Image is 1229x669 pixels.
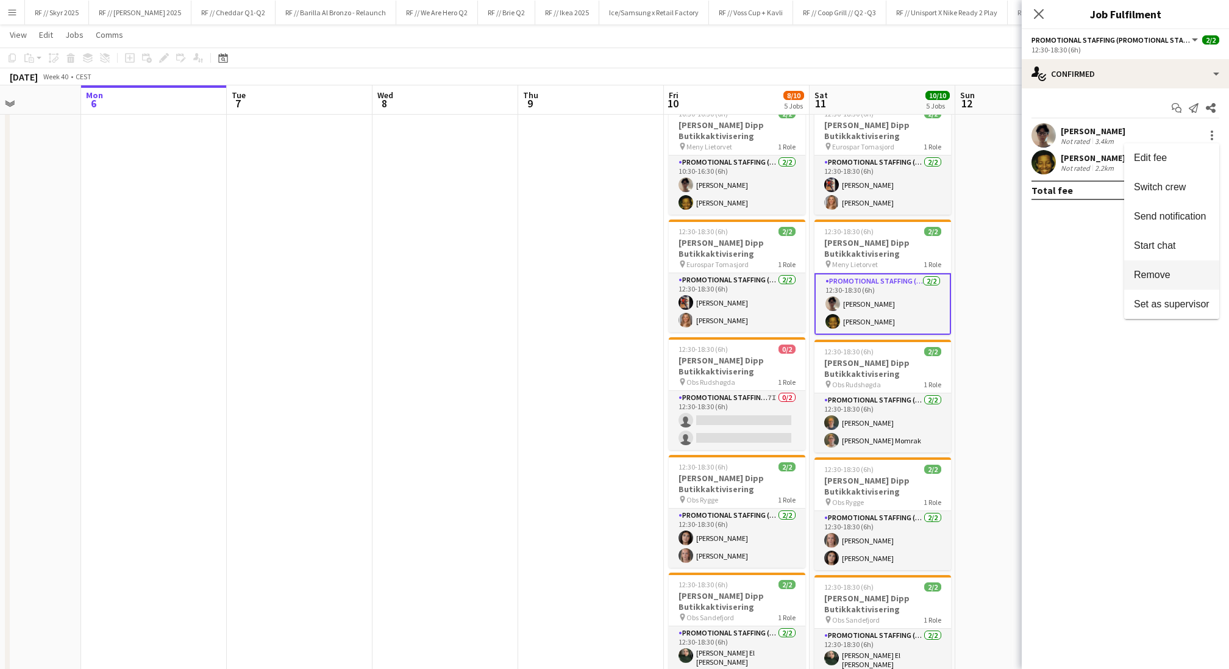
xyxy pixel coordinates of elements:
span: Edit fee [1134,152,1167,163]
span: Remove [1134,270,1170,280]
span: Start chat [1134,240,1175,251]
button: Edit fee [1124,143,1219,173]
button: Send notification [1124,202,1219,231]
button: Start chat [1124,231,1219,260]
button: Switch crew [1124,173,1219,202]
span: Send notification [1134,211,1206,221]
span: Switch crew [1134,182,1186,192]
button: Set as supervisor [1124,290,1219,319]
span: Set as supervisor [1134,299,1209,309]
button: Remove [1124,260,1219,290]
